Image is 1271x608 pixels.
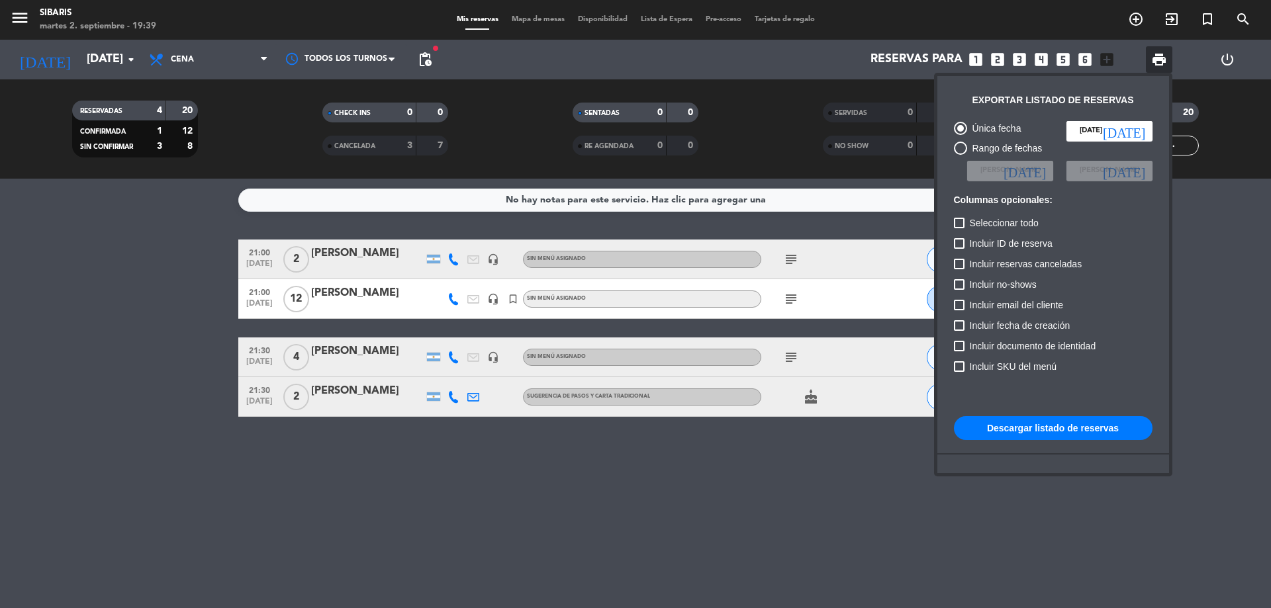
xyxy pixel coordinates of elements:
[970,215,1039,231] span: Seleccionar todo
[432,44,440,52] span: fiber_manual_record
[967,141,1043,156] div: Rango de fechas
[970,277,1037,292] span: Incluir no-shows
[970,318,1070,333] span: Incluir fecha de creación
[1151,52,1167,67] span: print
[970,236,1053,251] span: Incluir ID de reserva
[980,165,1040,177] span: [PERSON_NAME]
[970,359,1057,374] span: Incluir SKU del menú
[954,416,1153,440] button: Descargar listado de reservas
[954,195,1153,206] h6: Columnas opcionales:
[417,52,433,67] span: pending_actions
[1103,124,1145,138] i: [DATE]
[970,338,1096,354] span: Incluir documento de identidad
[972,93,1134,108] div: Exportar listado de reservas
[967,121,1021,136] div: Única fecha
[1080,165,1139,177] span: [PERSON_NAME]
[1103,164,1145,177] i: [DATE]
[970,297,1064,313] span: Incluir email del cliente
[970,256,1082,272] span: Incluir reservas canceladas
[1004,164,1046,177] i: [DATE]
